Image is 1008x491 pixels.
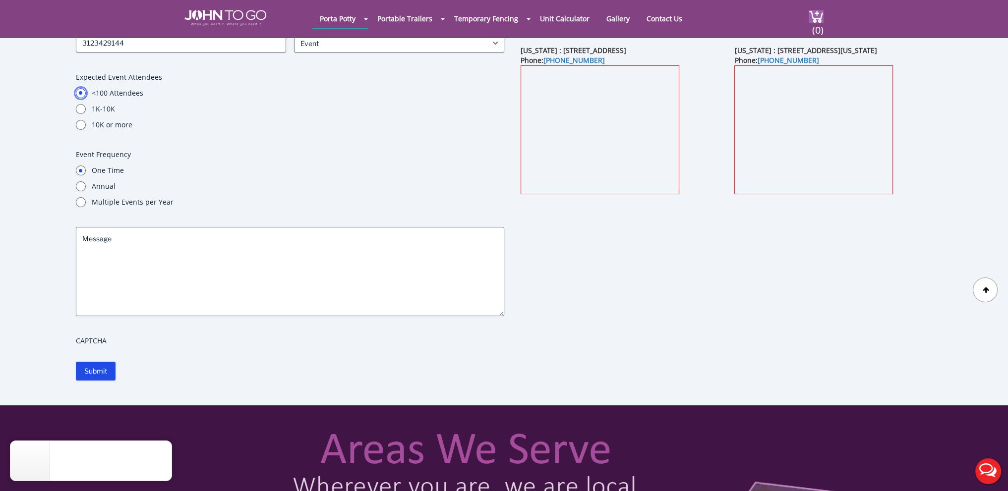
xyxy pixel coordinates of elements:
b: [US_STATE] : [STREET_ADDRESS][US_STATE] [734,46,877,55]
label: Multiple Events per Year [92,197,504,207]
a: Portable Trailers [370,9,440,28]
a: Gallery [599,9,637,28]
a: Unit Calculator [533,9,597,28]
a: [PHONE_NUMBER] [543,55,605,65]
label: CAPTCHA [76,336,504,346]
a: Temporary Fencing [447,9,526,28]
label: <100 Attendees [92,88,504,98]
img: cart a [809,10,824,23]
input: Phone [76,34,286,53]
b: [US_STATE] : [STREET_ADDRESS] [521,46,626,55]
a: Porta Potty [312,9,363,28]
b: Phone: [521,55,605,65]
span: (0) [812,15,824,37]
a: [PHONE_NUMBER] [757,55,819,65]
label: 10K or more [92,120,504,130]
a: Contact Us [639,9,690,28]
img: JOHN to go [184,10,266,26]
label: One Time [92,165,504,175]
label: 1K-10K [92,104,504,114]
b: Phone: [734,55,819,65]
legend: Event Frequency [76,150,131,160]
legend: Expected Event Attendees [76,72,162,82]
input: Submit [76,362,116,381]
label: Annual [92,181,504,191]
button: Live Chat [968,451,1008,491]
